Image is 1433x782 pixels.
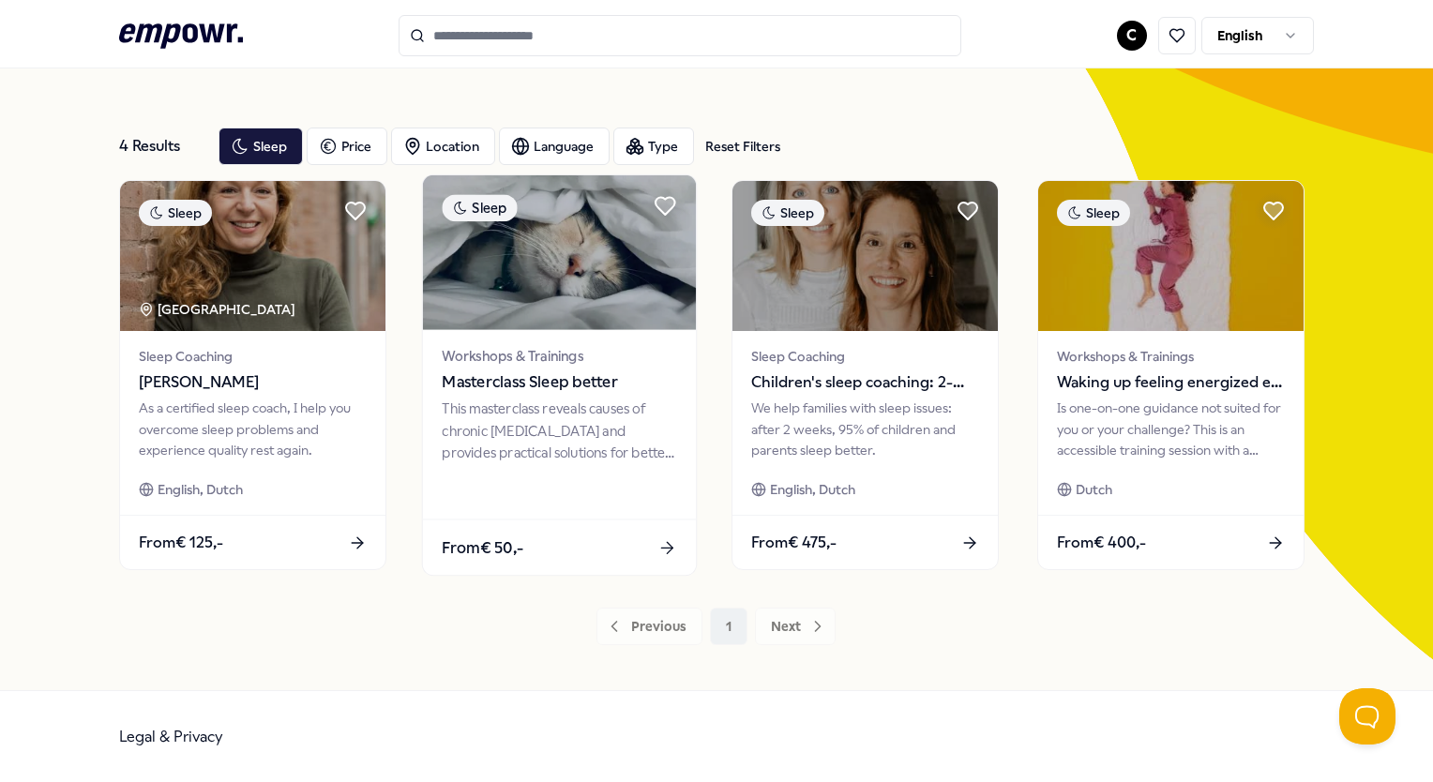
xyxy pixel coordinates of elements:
[732,180,999,570] a: package imageSleepSleep CoachingChildren's sleep coaching: 2-week sleep coach courseWe help famil...
[1057,370,1285,395] span: Waking up feeling energized en refreshed
[119,728,223,745] a: Legal & Privacy
[613,128,694,165] button: Type
[751,370,979,395] span: Children's sleep coaching: 2-week sleep coach course
[1038,181,1304,331] img: package image
[751,398,979,460] div: We help families with sleep issues: after 2 weeks, 95% of children and parents sleep better.
[499,128,610,165] button: Language
[1339,688,1395,744] iframe: Help Scout Beacon - Open
[422,175,695,330] img: package image
[139,346,367,367] span: Sleep Coaching
[1076,479,1112,500] span: Dutch
[770,479,855,500] span: English, Dutch
[119,180,386,570] a: package imageSleep[GEOGRAPHIC_DATA] Sleep Coaching[PERSON_NAME]As a certified sleep coach, I help...
[307,128,387,165] button: Price
[442,194,517,221] div: Sleep
[399,15,961,56] input: Search for products, categories or subcategories
[1057,531,1146,555] span: From € 400,-
[1117,21,1147,51] button: C
[139,398,367,460] div: As a certified sleep coach, I help you overcome sleep problems and experience quality rest again.
[442,370,676,395] span: Masterclass Sleep better
[158,479,243,500] span: English, Dutch
[1057,346,1285,367] span: Workshops & Trainings
[705,136,780,157] div: Reset Filters
[1057,200,1130,226] div: Sleep
[442,345,676,367] span: Workshops & Trainings
[421,174,697,577] a: package imageSleepWorkshops & TrainingsMasterclass Sleep betterThis masterclass reveals causes of...
[139,531,223,555] span: From € 125,-
[751,346,979,367] span: Sleep Coaching
[119,128,204,165] div: 4 Results
[120,181,385,331] img: package image
[751,531,837,555] span: From € 475,-
[732,181,998,331] img: package image
[139,370,367,395] span: [PERSON_NAME]
[442,535,523,560] span: From € 50,-
[219,128,303,165] button: Sleep
[139,299,298,320] div: [GEOGRAPHIC_DATA]
[442,399,676,463] div: This masterclass reveals causes of chronic [MEDICAL_DATA] and provides practical solutions for be...
[391,128,495,165] button: Location
[1057,398,1285,460] div: Is one-on-one guidance not suited for you or your challenge? This is an accessible training sessi...
[1037,180,1305,570] a: package imageSleepWorkshops & TrainingsWaking up feeling energized en refreshedIs one-on-one guid...
[751,200,824,226] div: Sleep
[139,200,212,226] div: Sleep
